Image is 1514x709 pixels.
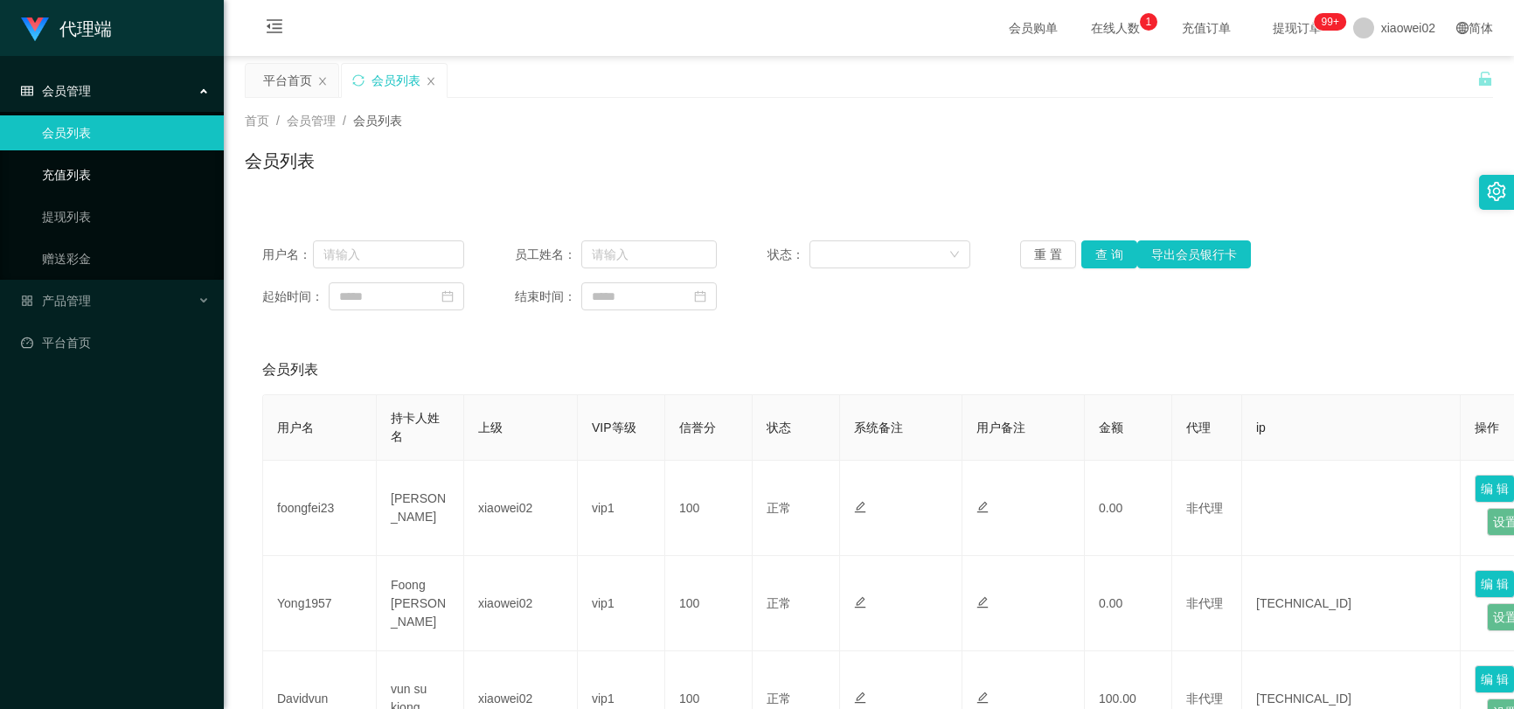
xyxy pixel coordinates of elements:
span: 代理 [1186,421,1211,434]
i: 图标: global [1456,22,1469,34]
h1: 会员列表 [245,148,315,174]
span: 会员管理 [21,84,91,98]
span: 首页 [245,114,269,128]
span: 上级 [478,421,503,434]
td: vip1 [578,461,665,556]
span: 用户名 [277,421,314,434]
a: 图标: dashboard平台首页 [21,325,210,360]
i: 图标: edit [854,596,866,608]
span: 产品管理 [21,294,91,308]
i: 图标: close [317,76,328,87]
i: 图标: unlock [1477,71,1493,87]
a: 提现列表 [42,199,210,234]
td: foongfei23 [263,461,377,556]
span: 结束时间： [515,288,581,306]
img: logo.9652507e.png [21,17,49,42]
span: 在线人数 [1082,22,1149,34]
i: 图标: down [949,249,960,261]
span: 非代理 [1186,501,1223,515]
span: 起始时间： [262,288,329,306]
i: 图标: edit [976,692,989,704]
td: Foong [PERSON_NAME] [377,556,464,651]
span: ip [1256,421,1266,434]
td: 100 [665,461,753,556]
i: 图标: appstore-o [21,295,33,307]
span: 非代理 [1186,692,1223,706]
span: 持卡人姓名 [391,411,440,443]
i: 图标: close [426,76,436,87]
i: 图标: table [21,85,33,97]
p: 1 [1145,13,1151,31]
td: [PERSON_NAME] [377,461,464,556]
sup: 1207 [1315,13,1346,31]
button: 重 置 [1020,240,1076,268]
i: 图标: menu-fold [245,1,304,57]
span: 会员列表 [353,114,402,128]
span: VIP等级 [592,421,636,434]
a: 赠送彩金 [42,241,210,276]
span: 系统备注 [854,421,903,434]
span: 正常 [767,501,791,515]
td: 0.00 [1085,556,1172,651]
td: 0.00 [1085,461,1172,556]
i: 图标: calendar [694,290,706,302]
span: 用户备注 [976,421,1025,434]
td: xiaowei02 [464,461,578,556]
i: 图标: edit [976,501,989,513]
span: 状态 [767,421,791,434]
h1: 代理端 [59,1,112,57]
input: 请输入 [313,240,465,268]
span: 正常 [767,596,791,610]
span: 充值订单 [1173,22,1240,34]
span: 提现订单 [1264,22,1330,34]
span: 会员列表 [262,359,318,380]
td: xiaowei02 [464,556,578,651]
i: 图标: setting [1487,182,1506,201]
button: 导出会员银行卡 [1137,240,1251,268]
input: 请输入 [581,240,717,268]
span: 操作 [1475,421,1499,434]
span: 状态： [767,246,809,264]
a: 代理端 [21,21,112,35]
span: 用户名： [262,246,313,264]
td: [TECHNICAL_ID] [1242,556,1461,651]
span: 非代理 [1186,596,1223,610]
button: 查 询 [1081,240,1137,268]
i: 图标: calendar [441,290,454,302]
span: / [276,114,280,128]
td: vip1 [578,556,665,651]
div: 平台首页 [263,64,312,97]
td: 100 [665,556,753,651]
span: 会员管理 [287,114,336,128]
a: 充值列表 [42,157,210,192]
span: 金额 [1099,421,1123,434]
td: Yong1957 [263,556,377,651]
a: 会员列表 [42,115,210,150]
i: 图标: edit [854,501,866,513]
span: 正常 [767,692,791,706]
sup: 1 [1140,13,1157,31]
i: 图标: sync [352,74,365,87]
span: 员工姓名： [515,246,581,264]
span: 信誉分 [679,421,716,434]
i: 图标: edit [854,692,866,704]
span: / [343,114,346,128]
i: 图标: edit [976,596,989,608]
div: 会员列表 [372,64,420,97]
